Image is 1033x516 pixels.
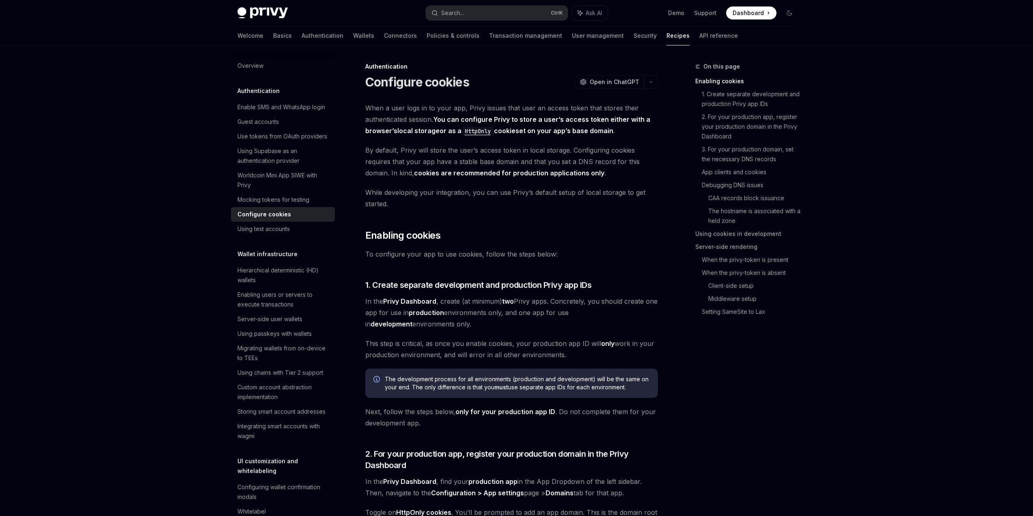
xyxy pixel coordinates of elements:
[708,205,802,227] a: The hostname is associated with a held zone
[365,296,658,330] span: In the , create (at minimum) Privy apps. Concretely, you should create one app for use in environ...
[783,6,796,19] button: Toggle dark mode
[231,419,335,443] a: Integrating smart accounts with wagmi
[365,102,658,136] span: When a user logs in to your app, Privy issues that user an access token that stores their authent...
[237,329,312,339] div: Using passkeys with wallets
[702,266,802,279] a: When the privy-token is absent
[462,127,515,135] a: HttpOnlycookie
[546,489,574,497] strong: Domains
[237,209,291,219] div: Configure cookies
[586,9,602,17] span: Ask AI
[702,166,802,179] a: App clients and cookies
[237,86,280,96] h5: Authentication
[231,114,335,129] a: Guest accounts
[365,448,658,471] span: 2. For your production app, register your production domain in the Privy Dashboard
[431,489,524,497] strong: Configuration > App settings
[237,482,330,502] div: Configuring wallet confirmation modals
[231,263,335,287] a: Hierarchical deterministic (HD) wallets
[237,132,327,141] div: Use tokens from OAuth providers
[365,229,440,242] span: Enabling cookies
[373,376,382,384] svg: Info
[365,145,658,179] span: By default, Privy will store the user’s access token in local storage. Configuring cookies requir...
[237,224,290,234] div: Using test accounts
[708,279,802,292] a: Client-side setup
[353,26,374,45] a: Wallets
[231,480,335,504] a: Configuring wallet confirmation modals
[695,227,802,240] a: Using cookies in development
[383,297,436,305] strong: Privy Dashboard
[231,168,335,192] a: Worldcoin Mini App SIWE with Privy
[237,171,330,190] div: Worldcoin Mini App SIWE with Privy
[231,192,335,207] a: Mocking tokens for testing
[702,110,802,143] a: 2. For your production app, register your production domain in the Privy Dashboard
[383,477,436,486] a: Privy Dashboard
[385,375,650,391] span: The development process for all environments (production and development) will be the same on you...
[231,207,335,222] a: Configure cookies
[455,408,555,416] strong: only for your production app ID
[237,382,330,402] div: Custom account abstraction implementation
[409,309,444,317] strong: production
[702,179,802,192] a: Debugging DNS issues
[414,169,604,177] strong: cookies are recommended for production applications only
[231,312,335,326] a: Server-side user wallets
[237,290,330,309] div: Enabling users or servers to execute transactions
[237,7,288,19] img: dark logo
[237,26,263,45] a: Welcome
[302,26,343,45] a: Authentication
[695,240,802,253] a: Server-side rendering
[601,339,615,348] strong: only
[590,78,639,86] span: Open in ChatGPT
[703,62,740,71] span: On this page
[365,279,592,291] span: 1. Create separate development and production Privy app IDs
[695,75,802,88] a: Enabling cookies
[494,384,508,391] strong: must
[231,144,335,168] a: Using Supabase as an authentication provider
[427,26,479,45] a: Policies & controls
[365,63,658,71] div: Authentication
[365,248,658,260] span: To configure your app to use cookies, follow the steps below:
[708,292,802,305] a: Middleware setup
[426,6,568,20] button: Search...CtrlK
[489,26,562,45] a: Transaction management
[237,456,335,476] h5: UI customization and whitelabeling
[551,10,563,16] span: Ctrl K
[231,287,335,312] a: Enabling users or servers to execute transactions
[231,404,335,419] a: Storing smart account addresses
[237,368,323,378] div: Using chains with Tier 2 support
[237,102,325,112] div: Enable SMS and WhatsApp login
[694,9,716,17] a: Support
[273,26,292,45] a: Basics
[462,127,494,136] code: HttpOnly
[237,314,302,324] div: Server-side user wallets
[733,9,764,17] span: Dashboard
[365,476,658,499] span: In the , find your in the App Dropdown of the left sidebar. Then, navigate to the page > tab for ...
[237,117,279,127] div: Guest accounts
[365,115,650,135] strong: You can configure Privy to store a user’s access token either with a browser’s or as a set on you...
[708,192,802,205] a: CAA records block issuance
[231,380,335,404] a: Custom account abstraction implementation
[441,8,464,18] div: Search...
[231,341,335,365] a: Migrating wallets from on-device to TEEs
[666,26,690,45] a: Recipes
[702,305,802,318] a: Setting SameSite to Lax
[365,187,658,209] span: While developing your integration, you can use Privy’s default setup of local storage to get star...
[702,253,802,266] a: When the privy-token is present
[237,249,298,259] h5: Wallet infrastructure
[231,326,335,341] a: Using passkeys with wallets
[231,58,335,73] a: Overview
[365,75,469,89] h1: Configure cookies
[383,297,436,306] a: Privy Dashboard
[231,129,335,144] a: Use tokens from OAuth providers
[365,338,658,361] span: This step is critical, as once you enable cookies, your production app ID will work in your produ...
[237,146,330,166] div: Using Supabase as an authentication provider
[384,26,417,45] a: Connectors
[371,320,412,328] strong: development
[634,26,657,45] a: Security
[502,297,514,305] strong: two
[231,365,335,380] a: Using chains with Tier 2 support
[668,9,684,17] a: Demo
[237,195,309,205] div: Mocking tokens for testing
[726,6,776,19] a: Dashboard
[231,100,335,114] a: Enable SMS and WhatsApp login
[237,266,330,285] div: Hierarchical deterministic (HD) wallets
